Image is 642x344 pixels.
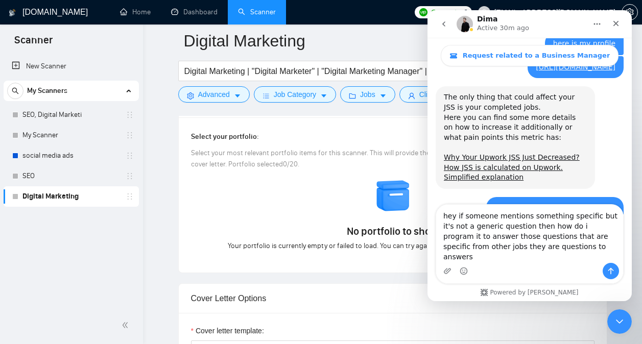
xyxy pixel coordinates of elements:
a: SEO [22,166,120,186]
span: caret-down [320,92,327,100]
span: My Scanners [27,81,67,101]
span: holder [126,192,134,201]
span: holder [126,152,134,160]
span: Job Category [274,89,316,100]
li: My Scanners [4,81,139,207]
label: Cover letter template: [191,325,264,336]
span: search [8,87,23,94]
img: logo [9,5,16,21]
input: Search Freelance Jobs... [184,65,457,78]
a: setting [622,8,638,16]
a: SEO, Digital Marketi [22,105,120,125]
span: Client [419,89,438,100]
span: user [408,92,415,100]
span: holder [126,172,134,180]
button: barsJob Categorycaret-down [254,86,336,103]
span: No portfolio to show [347,224,438,238]
a: searchScanner [238,8,276,16]
a: social media ads [22,145,120,166]
span: caret-down [234,92,241,100]
span: user [481,9,488,16]
li: New Scanner [4,56,139,77]
span: Advanced [198,89,230,100]
span: folder [349,92,356,100]
button: search [7,83,23,99]
span: double-left [122,320,132,330]
span: setting [187,92,194,100]
a: Digital Marketing [22,186,120,207]
button: setting [622,4,638,20]
span: Select your most relevant portfolio items for this scanner. This will provide the context for the... [191,149,581,168]
input: Scanner name... [184,28,586,54]
span: 0 [464,7,468,18]
span: bars [263,92,270,100]
span: Connects: [431,7,462,18]
a: homeHome [120,8,151,16]
a: dashboardDashboard [171,8,218,16]
span: Your portfolio is currently empty or failed to load. You can try again shortly or begin by upload... [228,240,558,252]
span: Jobs [360,89,375,100]
span: holder [126,111,134,119]
span: holder [126,131,134,139]
button: userClientcaret-down [399,86,458,103]
img: upwork-logo.png [419,8,427,16]
button: settingAdvancedcaret-down [178,86,250,103]
span: Scanner [6,33,61,54]
a: My Scanner [22,125,120,145]
button: folderJobscaret-down [340,86,395,103]
img: empty-box [375,178,411,214]
iframe: Intercom live chat [427,10,632,301]
div: Cover Letter Options [191,284,595,313]
span: caret-down [379,92,387,100]
span: Select your portfolio: [191,132,259,141]
iframe: Intercom live chat [607,309,632,334]
a: New Scanner [12,56,131,77]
